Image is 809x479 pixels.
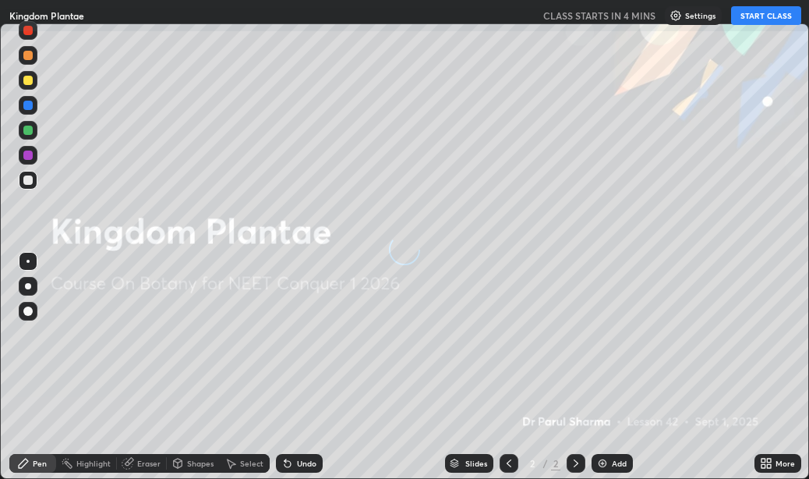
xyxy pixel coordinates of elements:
[685,12,715,20] p: Settings
[76,459,111,467] div: Highlight
[596,457,609,470] img: add-slide-button
[669,9,682,22] img: class-settings-icons
[551,456,560,470] div: 2
[137,459,161,467] div: Eraser
[187,459,214,467] div: Shapes
[297,459,316,467] div: Undo
[731,6,801,25] button: START CLASS
[775,459,795,467] div: More
[543,9,655,23] h5: CLASS STARTS IN 4 MINS
[9,9,84,22] p: Kingdom Plantae
[525,459,540,468] div: 2
[543,459,548,468] div: /
[33,459,47,467] div: Pen
[240,459,263,467] div: Select
[612,459,627,467] div: Add
[465,459,487,467] div: Slides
